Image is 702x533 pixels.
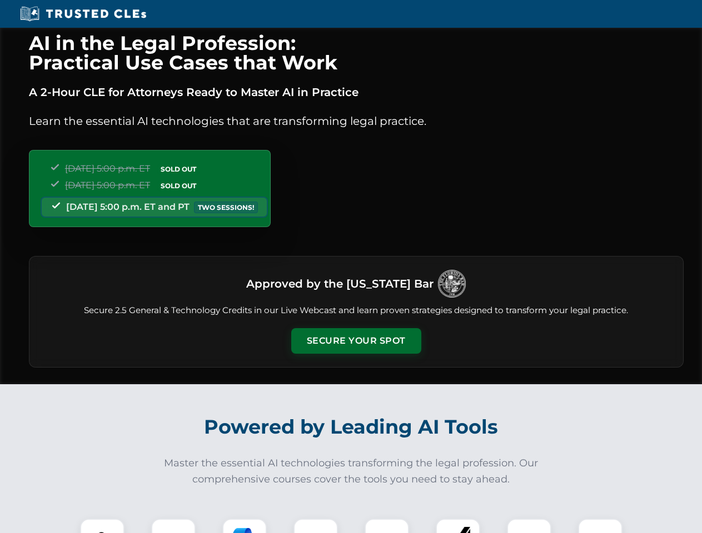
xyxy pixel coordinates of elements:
h1: AI in the Legal Profession: Practical Use Cases that Work [29,33,684,72]
p: Learn the essential AI technologies that are transforming legal practice. [29,112,684,130]
p: A 2-Hour CLE for Attorneys Ready to Master AI in Practice [29,83,684,101]
p: Master the essential AI technologies transforming the legal profession. Our comprehensive courses... [157,455,546,487]
img: Trusted CLEs [17,6,150,22]
h3: Approved by the [US_STATE] Bar [246,274,434,294]
span: SOLD OUT [157,163,200,175]
span: [DATE] 5:00 p.m. ET [65,163,150,174]
span: [DATE] 5:00 p.m. ET [65,180,150,190]
span: SOLD OUT [157,180,200,192]
button: Secure Your Spot [291,328,421,354]
h2: Powered by Leading AI Tools [43,408,659,446]
img: Logo [438,270,466,298]
p: Secure 2.5 General & Technology Credits in our Live Webcast and learn proven strategies designed ... [43,304,670,317]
